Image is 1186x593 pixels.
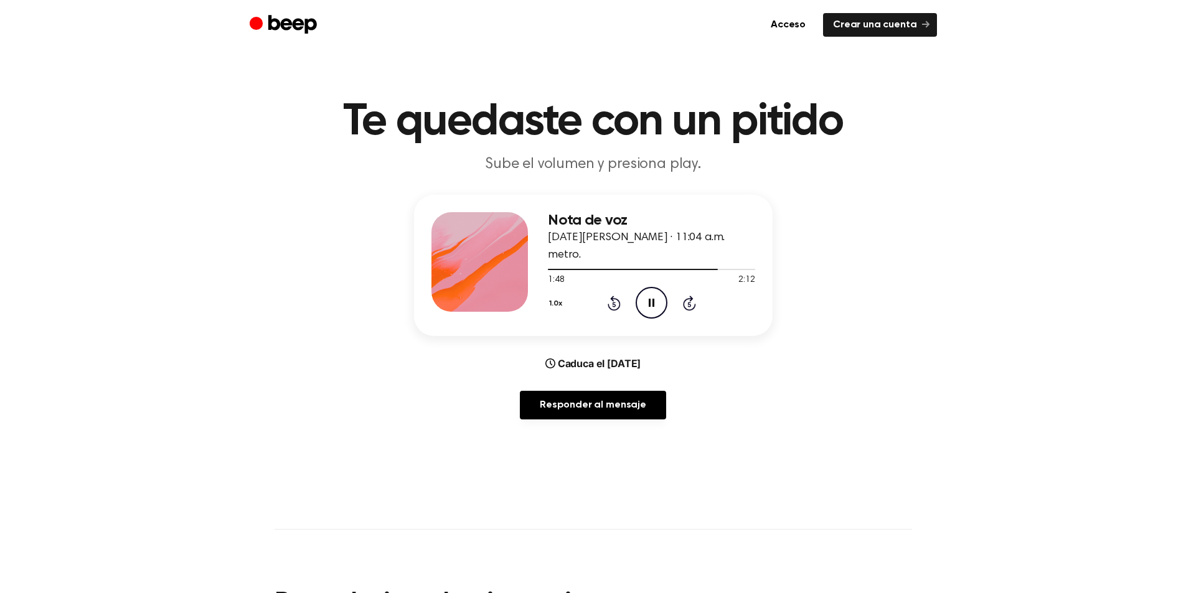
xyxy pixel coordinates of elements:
font: [DATE][PERSON_NAME] · 11:04 a.m. metro. [548,232,725,261]
font: Nota de voz [548,213,627,228]
a: Acceso [761,13,816,37]
font: Acceso [771,20,806,30]
font: 1:48 [548,276,564,284]
font: 1.0x [549,300,562,307]
font: Responder al mensaje [540,400,646,410]
a: Responder al mensaje [520,391,666,419]
a: Bip [250,13,320,37]
font: Caduca el [DATE] [558,357,641,370]
font: Crear una cuenta [833,20,916,30]
font: 2:12 [738,276,755,284]
font: Sube el volumen y presiona play. [485,157,701,172]
font: Te quedaste con un pitido [343,100,843,144]
button: 1.0x [548,293,567,314]
a: Crear una cuenta [823,13,936,37]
